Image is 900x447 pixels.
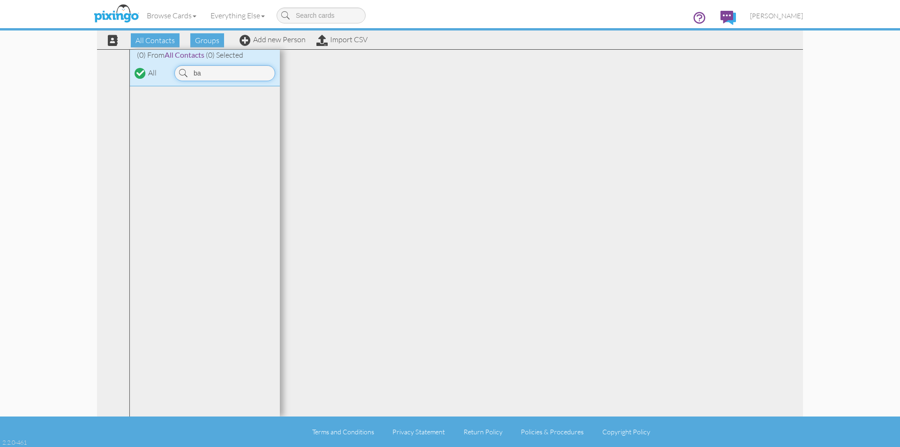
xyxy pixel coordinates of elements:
a: Policies & Procedures [521,428,584,436]
a: Privacy Statement [392,428,445,436]
a: Copyright Policy [602,428,650,436]
a: [PERSON_NAME] [743,4,810,28]
span: Groups [190,33,224,47]
a: Return Policy [464,428,502,436]
a: Add new Person [240,35,306,44]
img: pixingo logo [91,2,141,26]
a: Everything Else [203,4,272,27]
span: All Contacts [131,33,180,47]
span: (0) Selected [206,50,243,60]
img: comments.svg [720,11,736,25]
a: Import CSV [316,35,367,44]
span: All Contacts [165,50,204,59]
div: (0) From [130,50,280,61]
div: All [148,68,157,78]
span: [PERSON_NAME] [750,12,803,20]
input: Search cards [277,8,366,23]
a: Terms and Conditions [312,428,374,436]
div: 2.2.0-461 [2,438,27,447]
a: Browse Cards [140,4,203,27]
